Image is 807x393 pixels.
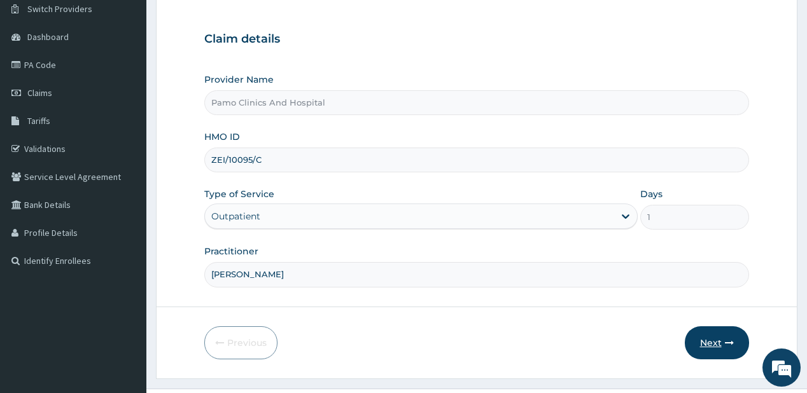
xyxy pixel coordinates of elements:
img: d_794563401_company_1708531726252_794563401 [24,64,52,95]
label: Type of Service [204,188,274,200]
h3: Claim details [204,32,748,46]
button: Next [685,326,749,359]
span: We're online! [74,116,176,245]
span: Dashboard [27,31,69,43]
div: Outpatient [211,210,260,223]
input: Enter Name [204,262,748,287]
div: Minimize live chat window [209,6,239,37]
div: Chat with us now [66,71,214,88]
label: HMO ID [204,130,240,143]
span: Tariffs [27,115,50,127]
label: Practitioner [204,245,258,258]
span: Switch Providers [27,3,92,15]
button: Previous [204,326,277,359]
input: Enter HMO ID [204,148,748,172]
label: Days [640,188,663,200]
span: Claims [27,87,52,99]
textarea: Type your message and hit 'Enter' [6,259,242,304]
label: Provider Name [204,73,274,86]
